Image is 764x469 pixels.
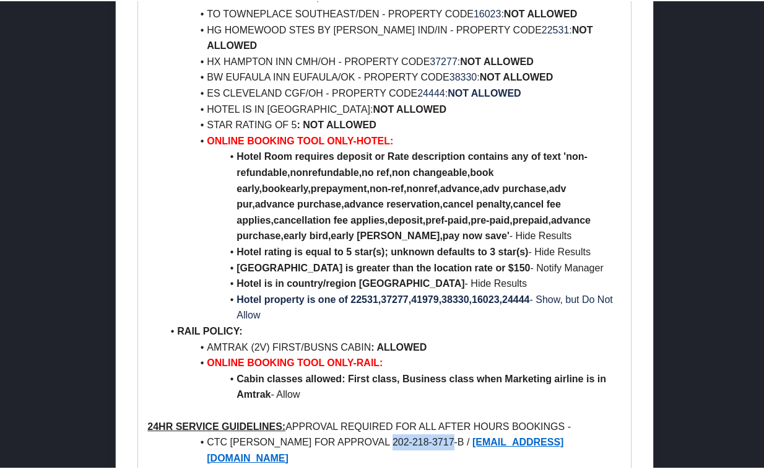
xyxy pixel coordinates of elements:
[162,274,621,291] li: - Hide Results
[162,53,621,69] li: HX HAMPTON INN CMH/OH - PROPERTY CODE :
[147,420,285,431] u: 24HR SERVICE GUIDELINES:
[162,147,621,243] li: - Hide Results
[504,7,578,18] strong: NOT ALLOWED
[207,134,393,145] strong: ONLINE BOOKING TOOL ONLY-HOTEL:
[297,118,376,129] strong: : NOT ALLOWED
[162,243,621,259] li: - Hide Results
[371,341,427,351] strong: : ALLOWED
[237,261,530,272] strong: [GEOGRAPHIC_DATA] is greater than the location rate or $150
[449,71,477,81] span: 38330
[207,436,563,462] a: [EMAIL_ADDRESS][DOMAIN_NAME]
[162,433,621,465] li: CTC [PERSON_NAME] FOR APPROVAL 202-218-3717-B /
[162,100,621,116] li: HOTEL IS IN [GEOGRAPHIC_DATA]:
[162,84,621,100] li: ES CLEVELAND CGF/OH - PROPERTY CODE
[430,55,458,66] span: 37277
[162,259,621,275] li: - Notify Manager
[460,55,534,66] strong: NOT ALLOWED
[162,116,621,132] li: STAR RATING OF 5
[237,293,529,304] strong: Hotel property is one of 22531,37277,41979,38330,16023,24444
[480,71,553,81] strong: NOT ALLOWED
[417,87,448,97] span: 24444:
[162,338,621,354] li: AMTRAK (2V) FIRST/BUSNS CABIN
[177,325,242,335] strong: RAIL POLICY:
[474,7,501,18] span: 16023
[542,24,570,34] span: 22531
[147,418,621,434] p: APPROVAL REQUIRED FOR ALL AFTER HOURS BOOKINGS -
[207,356,383,367] strong: ONLINE BOOKING TOOL ONLY-RAIL:
[162,21,621,53] li: HG HOMEWOOD STES BY [PERSON_NAME] IND/IN - PROPERTY CODE :
[162,68,621,84] li: BW EUFAULA INN EUFAULA/OK - PROPERTY CODE :
[373,103,446,113] strong: NOT ALLOWED
[162,5,621,21] li: TO TOWNEPLACE SOUTHEAST/DEN - PROPERTY CODE :
[237,277,464,287] strong: Hotel is in country/region [GEOGRAPHIC_DATA]
[448,87,521,97] strong: NOT ALLOWED
[237,245,528,256] strong: Hotel rating is equal to 5 star(s); unknown defaults to 3 star(s)
[162,370,621,401] li: - Allow
[237,150,593,240] strong: Hotel Room requires deposit or Rate description contains any of text 'non-refundable,nonrefundabl...
[237,372,609,399] strong: Cabin classes allowed: First class, Business class when Marketing airline is in Amtrak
